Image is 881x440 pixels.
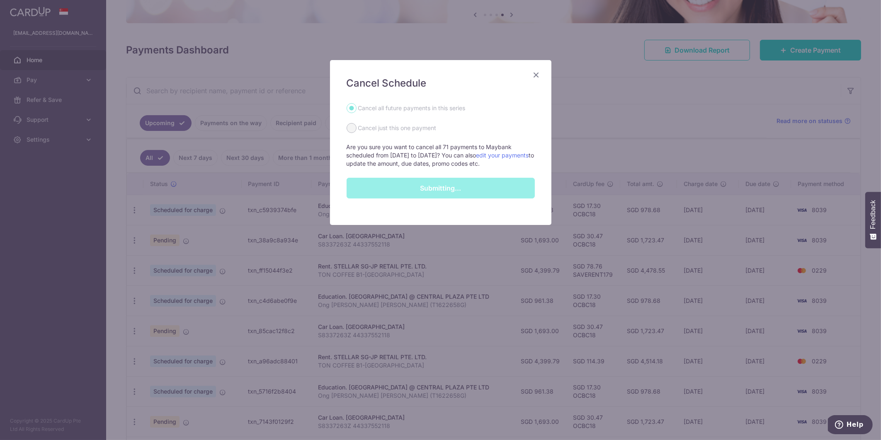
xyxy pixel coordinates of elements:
[347,143,535,168] p: Are you sure you want to cancel all 71 payments to Maybank scheduled from [DATE] to [DATE]? You c...
[476,152,529,159] a: edit your payments
[865,192,881,248] button: Feedback - Show survey
[869,200,877,229] span: Feedback
[347,77,535,90] h5: Cancel Schedule
[532,70,541,80] button: Close
[828,415,873,436] iframe: Opens a widget where you can find more information
[358,103,466,113] label: Cancel all future payments in this series
[358,123,437,133] label: Cancel just this one payment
